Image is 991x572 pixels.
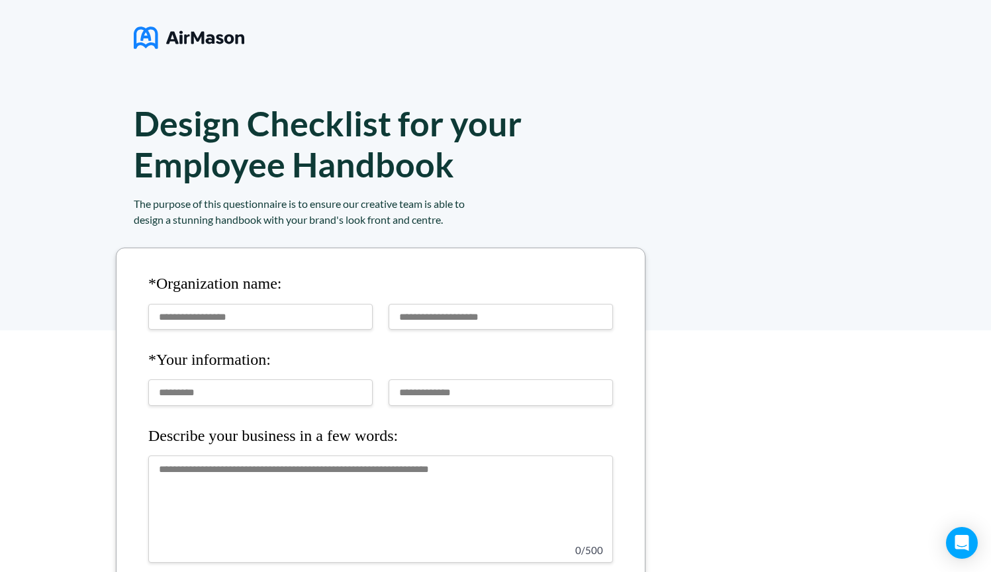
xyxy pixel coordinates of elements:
div: design a stunning handbook with your brand's look front and centre. [134,212,677,228]
h4: Describe your business in a few words: [148,427,613,446]
h4: *Your information: [148,351,613,369]
h1: Design Checklist for your Employee Handbook [134,103,522,185]
div: Open Intercom Messenger [946,527,978,559]
img: logo [134,21,244,54]
div: The purpose of this questionnaire is to ensure our creative team is able to [134,196,677,212]
span: 0 / 500 [575,544,603,556]
h4: *Organization name: [148,275,613,293]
